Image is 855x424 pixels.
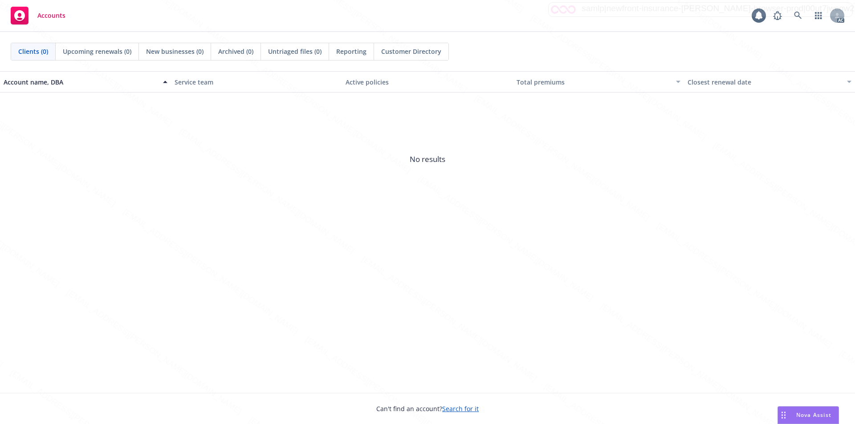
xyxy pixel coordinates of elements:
span: Customer Directory [381,47,441,56]
div: Drag to move [778,407,789,424]
div: Total premiums [517,77,671,87]
div: Closest renewal date [688,77,842,87]
span: New businesses (0) [146,47,204,56]
span: Reporting [336,47,366,56]
a: Search for it [442,404,479,413]
div: Service team [175,77,338,87]
a: Switch app [810,7,827,24]
button: Nova Assist [778,406,839,424]
span: Clients (0) [18,47,48,56]
span: Archived (0) [218,47,253,56]
span: Upcoming renewals (0) [63,47,131,56]
span: Accounts [37,12,65,19]
div: Account name, DBA [4,77,158,87]
span: Nova Assist [796,411,831,419]
span: Untriaged files (0) [268,47,322,56]
button: Active policies [342,71,513,93]
button: Total premiums [513,71,684,93]
button: Service team [171,71,342,93]
button: Closest renewal date [684,71,855,93]
a: Report a Bug [769,7,786,24]
a: Accounts [7,3,69,28]
div: Active policies [346,77,509,87]
a: Search [789,7,807,24]
span: Can't find an account? [376,404,479,413]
